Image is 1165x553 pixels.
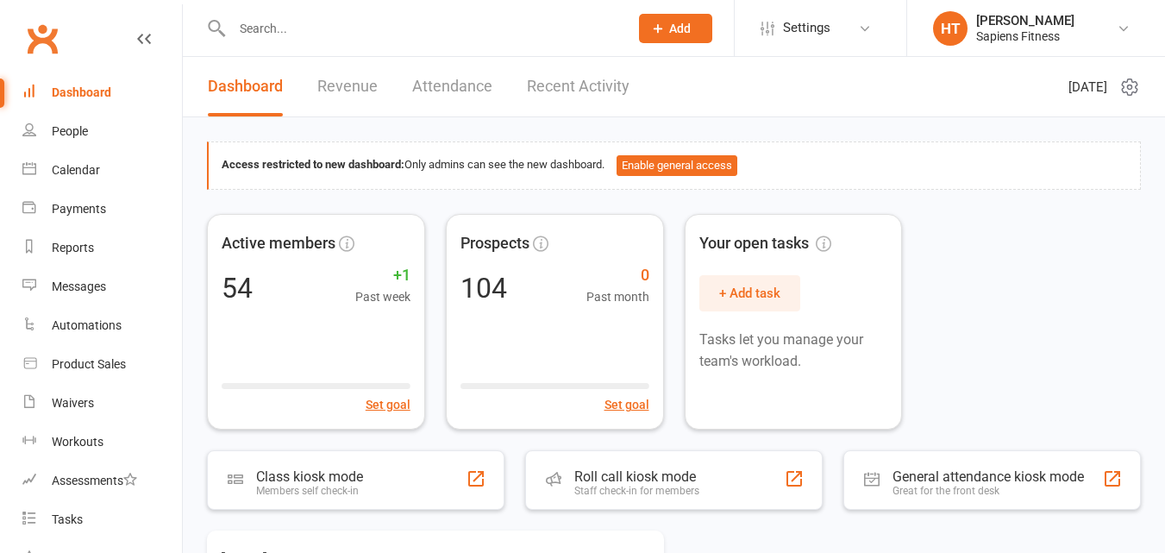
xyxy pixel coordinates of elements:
div: Class kiosk mode [256,468,363,485]
div: Reports [52,241,94,255]
span: Past month [586,287,649,306]
div: Messages [52,280,106,293]
span: 0 [586,263,649,288]
span: [DATE] [1068,77,1107,97]
div: Staff check-in for members [574,485,699,497]
a: Recent Activity [527,57,629,116]
div: HT [933,11,968,46]
button: Set goal [366,395,410,414]
div: General attendance kiosk mode [893,468,1084,485]
div: [PERSON_NAME] [976,13,1074,28]
span: Your open tasks [699,231,831,256]
a: Waivers [22,384,182,423]
a: Calendar [22,151,182,190]
button: Enable general access [617,155,737,176]
span: Active members [222,231,335,256]
a: Payments [22,190,182,229]
div: People [52,124,88,138]
div: Sapiens Fitness [976,28,1074,44]
a: Reports [22,229,182,267]
a: Attendance [412,57,492,116]
div: Automations [52,318,122,332]
a: Tasks [22,500,182,539]
button: Set goal [604,395,649,414]
button: + Add task [699,275,800,311]
strong: Access restricted to new dashboard: [222,158,404,171]
span: Past week [355,287,410,306]
div: Product Sales [52,357,126,371]
button: Add [639,14,712,43]
a: Revenue [317,57,378,116]
div: Waivers [52,396,94,410]
div: Payments [52,202,106,216]
a: Messages [22,267,182,306]
div: Tasks [52,512,83,526]
a: Automations [22,306,182,345]
a: Product Sales [22,345,182,384]
p: Tasks let you manage your team's workload. [699,329,888,373]
a: Workouts [22,423,182,462]
a: Dashboard [208,57,283,116]
div: Calendar [52,163,100,177]
span: Prospects [460,231,529,256]
div: Great for the front desk [893,485,1084,497]
div: Roll call kiosk mode [574,468,699,485]
div: Dashboard [52,85,111,99]
div: Assessments [52,474,137,487]
div: Only admins can see the new dashboard. [222,155,1127,176]
a: People [22,112,182,151]
div: 54 [222,274,253,302]
div: 104 [460,274,507,302]
input: Search... [227,16,617,41]
span: Add [669,22,691,35]
a: Assessments [22,462,182,500]
span: Settings [783,9,830,47]
div: Members self check-in [256,485,363,497]
a: Clubworx [21,17,64,60]
a: Dashboard [22,73,182,112]
div: Workouts [52,435,103,449]
span: +1 [355,263,410,288]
